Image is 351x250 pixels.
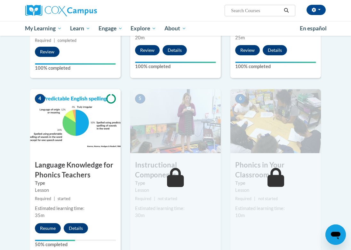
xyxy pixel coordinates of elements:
span: 25m [235,35,245,40]
span: About [164,25,186,32]
span: 35m [35,213,44,218]
a: About [160,21,190,36]
button: Details [64,223,88,233]
div: Main menu [20,21,331,36]
span: My Learning [25,25,62,32]
label: Type [35,180,116,187]
a: Learn [66,21,94,36]
div: Lesson [135,187,216,194]
label: 50% completed [35,241,116,248]
div: Your progress [35,63,116,65]
a: Engage [94,21,127,36]
label: Type [235,180,316,187]
a: Explore [126,21,160,36]
button: Review [135,45,160,55]
img: Cox Campus [25,5,97,16]
iframe: Button to launch messaging window [325,224,346,245]
input: Search Courses [230,7,282,14]
label: 100% completed [235,63,316,70]
img: Course Image [30,89,121,153]
button: Account Settings [307,5,326,15]
span: started [58,196,70,201]
div: Estimated learning time: [235,205,316,212]
button: Search [282,7,291,14]
span: 5 [135,94,145,104]
span: | [254,196,255,201]
div: Your progress [235,62,316,63]
button: Resume [35,223,61,233]
label: Type [135,180,216,187]
label: 100% completed [35,65,116,72]
span: 10m [235,213,245,218]
a: En español [296,22,331,35]
div: Your progress [135,62,216,63]
span: 20m [135,35,145,40]
span: Required [135,196,151,201]
span: completed [58,38,76,43]
div: Estimated learning time: [35,205,116,212]
span: Required [235,196,251,201]
h3: Language Knowledge for Phonics Teachers [30,160,121,180]
img: Course Image [130,89,221,153]
div: Your progress [35,240,76,241]
div: Lesson [35,187,116,194]
span: En español [300,25,327,32]
span: | [54,38,55,43]
span: Explore [131,25,156,32]
div: Lesson [235,187,316,194]
h3: Instructional Components [130,160,221,180]
button: Review [235,45,260,55]
span: not started [258,196,278,201]
span: Required [35,38,51,43]
span: 4 [35,94,45,104]
span: 30m [135,213,145,218]
button: Details [163,45,187,55]
span: Learn [70,25,90,32]
span: Required [35,196,51,201]
button: Details [263,45,287,55]
img: Course Image [230,89,321,153]
span: not started [158,196,177,201]
label: 100% completed [135,63,216,70]
span: Engage [99,25,123,32]
button: Review [35,47,60,57]
a: My Learning [21,21,66,36]
span: | [54,196,55,201]
div: Estimated learning time: [135,205,216,212]
h3: Phonics in Your Classroom [230,160,321,180]
span: | [154,196,155,201]
span: 6 [235,94,245,104]
a: Cox Campus [25,5,119,16]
